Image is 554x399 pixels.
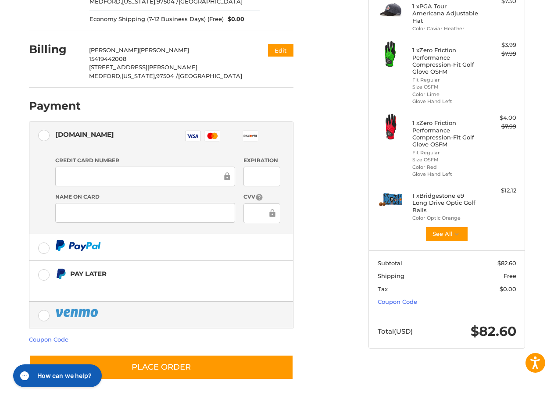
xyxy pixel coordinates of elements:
span: Tax [378,285,388,292]
button: Place Order [29,355,293,380]
iframe: Gorgias live chat messenger [9,361,104,390]
li: Fit Regular [412,149,479,157]
span: 15419442008 [89,55,126,62]
span: Free [504,272,516,279]
div: $7.99 [482,50,516,58]
span: 97504 / [156,72,178,79]
img: Pay Later icon [55,268,66,279]
label: CVV [243,193,280,201]
li: Size OSFM [412,83,479,91]
iframe: PayPal Message 1 [55,283,239,291]
span: Shipping [378,272,404,279]
li: Size OSFM [412,156,479,164]
button: Edit [268,44,293,57]
label: Name on Card [55,193,235,201]
span: $0.00 [224,15,245,24]
a: Coupon Code [29,336,68,343]
h2: Payment [29,99,81,113]
span: $82.60 [497,260,516,267]
span: [PERSON_NAME] [139,46,189,53]
span: MEDFORD, [89,72,122,79]
label: Expiration [243,157,280,164]
li: Color Red [412,164,479,171]
div: Pay Later [70,267,238,281]
span: Economy Shipping (7-12 Business Days) (Free) [89,15,224,24]
label: Credit Card Number [55,157,235,164]
span: [PERSON_NAME] [89,46,139,53]
li: Color Lime [412,91,479,98]
div: [DOMAIN_NAME] [55,127,114,142]
span: [GEOGRAPHIC_DATA] [178,72,242,79]
img: PayPal icon [55,240,101,251]
h4: 1 x Bridgestone e9 Long Drive Optic Golf Balls [412,192,479,214]
span: Subtotal [378,260,402,267]
span: $0.00 [500,285,516,292]
div: $7.99 [482,122,516,131]
li: Color Optic Orange [412,214,479,222]
h4: 1 x Zero Friction Performance Compression-Fit Golf Glove OSFM [412,119,479,148]
li: Glove Hand Left [412,171,479,178]
span: [US_STATE], [122,72,156,79]
li: Color Caviar Heather [412,25,479,32]
img: PayPal icon [55,307,100,318]
li: Fit Regular [412,76,479,84]
div: $3.99 [482,41,516,50]
span: [STREET_ADDRESS][PERSON_NAME] [89,64,197,71]
div: $12.12 [482,186,516,195]
button: See All [425,226,468,242]
h2: Billing [29,43,80,56]
span: Total (USD) [378,327,413,335]
li: Glove Hand Left [412,98,479,105]
span: $82.60 [471,323,516,339]
a: Coupon Code [378,298,417,305]
h4: 1 x Zero Friction Performance Compression-Fit Golf Glove OSFM [412,46,479,75]
div: $4.00 [482,114,516,122]
h4: 1 x PGA Tour Americana Adjustable Hat [412,3,479,24]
